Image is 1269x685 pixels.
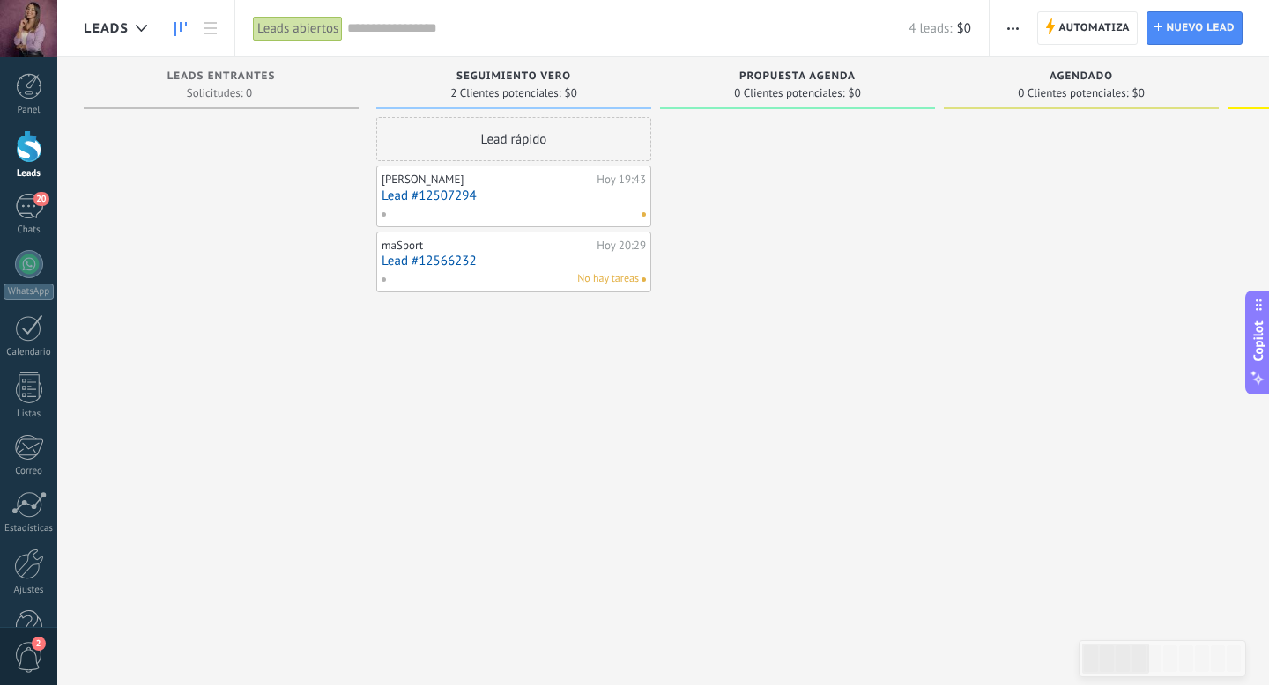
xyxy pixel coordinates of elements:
div: maSport [382,239,592,253]
div: Ajustes [4,585,55,596]
a: Lead #12507294 [382,188,646,203]
div: [PERSON_NAME] [382,173,592,187]
span: No hay nada asignado [642,277,646,282]
div: WhatsApp [4,284,54,300]
div: Leads abiertos [253,16,343,41]
span: Solicitudes: 0 [187,88,252,99]
div: Listas [4,409,55,420]
div: Hoy 19:43 [597,173,646,187]
span: Propuesta Agenda [739,70,856,83]
span: No hay nada asignado [642,212,646,217]
span: 2 Clientes potenciales: [450,88,560,99]
span: 0 Clientes potenciales: [1018,88,1128,99]
span: $0 [849,88,861,99]
span: Copilot [1250,321,1267,362]
a: Nuevo lead [1147,11,1243,45]
span: $0 [565,88,577,99]
div: Panel [4,105,55,116]
div: Chats [4,225,55,236]
div: Hoy 20:29 [597,239,646,253]
span: 0 Clientes potenciales: [734,88,844,99]
div: Leads Entrantes [93,70,350,85]
span: Nuevo lead [1166,12,1235,44]
div: Estadísticas [4,523,55,534]
span: Leads Entrantes [167,70,276,83]
div: Lead rápido [376,117,651,161]
div: Seguimiento Vero [385,70,642,85]
div: Calendario [4,347,55,358]
a: Lead #12566232 [382,254,646,269]
span: 4 leads: [909,20,952,37]
span: 2 [32,637,46,651]
span: Seguimiento Vero [456,70,571,83]
span: Leads [84,20,129,37]
div: Propuesta Agenda [669,70,926,85]
span: 20 [33,192,48,206]
a: Automatiza [1037,11,1138,45]
span: No hay tareas [577,271,639,287]
span: Automatiza [1058,12,1130,44]
div: Agendado [953,70,1210,85]
span: $0 [1132,88,1145,99]
div: Correo [4,466,55,477]
span: Agendado [1050,70,1113,83]
div: Leads [4,168,55,180]
span: $0 [957,20,971,37]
